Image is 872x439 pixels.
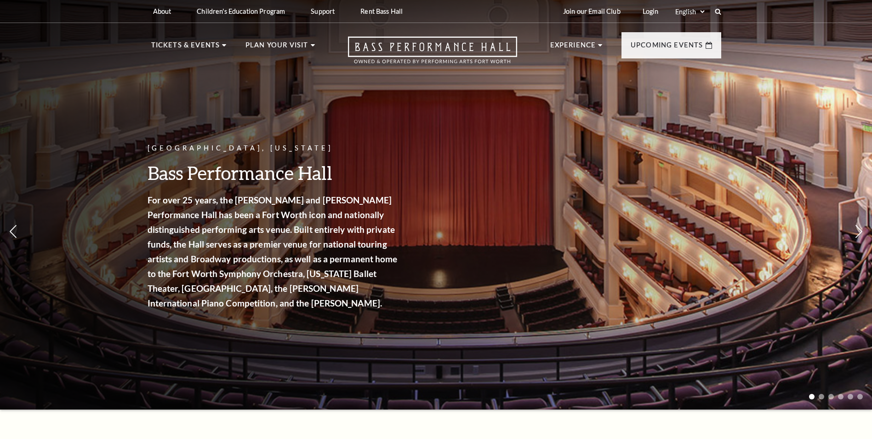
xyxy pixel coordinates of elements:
p: Upcoming Events [631,40,703,56]
strong: For over 25 years, the [PERSON_NAME] and [PERSON_NAME] Performance Hall has been a Fort Worth ico... [148,195,398,308]
p: Children's Education Program [197,7,285,15]
p: Rent Bass Hall [360,7,403,15]
p: Support [311,7,335,15]
p: Experience [550,40,596,56]
p: [GEOGRAPHIC_DATA], [US_STATE] [148,143,400,154]
select: Select: [673,7,706,16]
p: About [153,7,171,15]
p: Tickets & Events [151,40,220,56]
p: Plan Your Visit [245,40,308,56]
h3: Bass Performance Hall [148,161,400,185]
